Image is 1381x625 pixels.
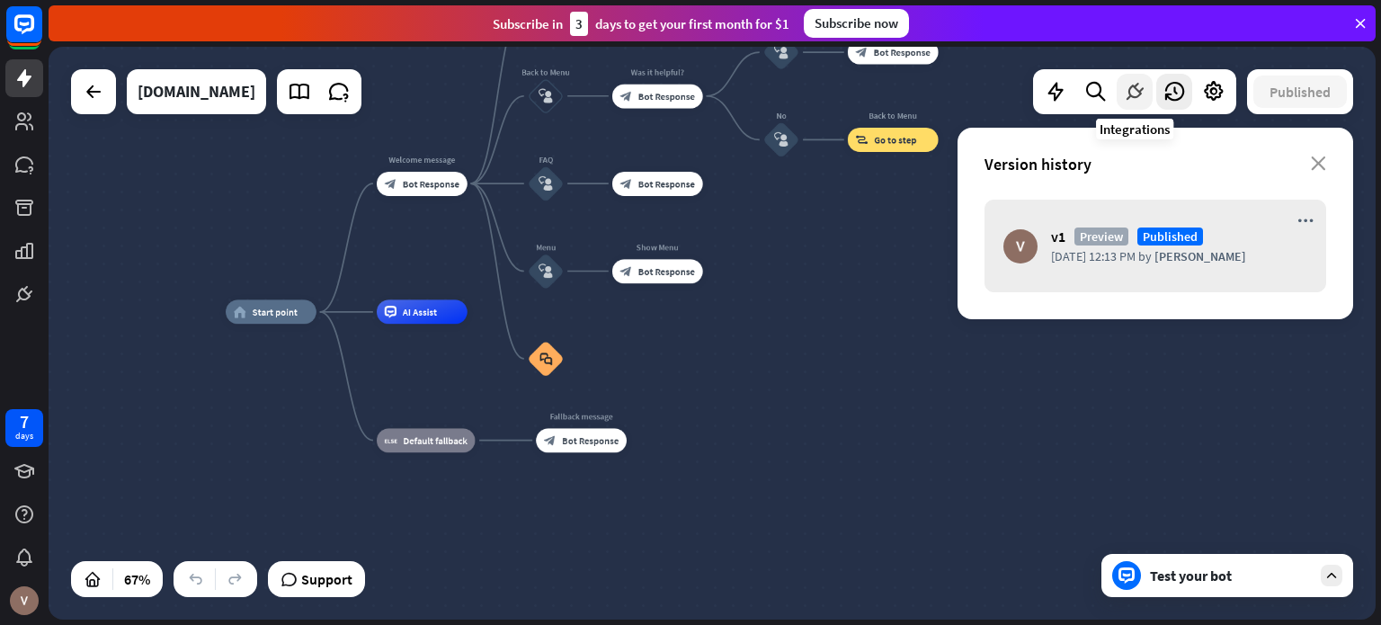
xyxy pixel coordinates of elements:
i: block_user_input [539,89,553,103]
div: Subscribe now [804,9,909,38]
div: Fallback message [527,410,636,422]
span: [DATE] 12:13 PM [1051,248,1136,264]
i: block_user_input [539,176,553,191]
i: block_bot_response [620,265,632,277]
div: 67% [119,565,156,594]
span: Bot Response [562,434,619,446]
span: Default fallback [403,434,467,446]
span: v1 [1051,228,1065,246]
i: home_2 [234,306,246,317]
div: days [15,430,33,442]
span: Bot Response [638,177,695,189]
div: Back to Menu [510,66,583,77]
div: 3 [570,12,588,36]
div: Subscribe in days to get your first month for $1 [493,12,789,36]
i: block_bot_response [544,434,556,446]
div: Test your bot [1150,567,1312,585]
span: Bot Response [874,46,931,58]
div: Welcome message [368,154,477,165]
span: Bot Response [403,177,459,189]
i: close [1311,156,1326,171]
i: block_bot_response [385,177,396,189]
i: more_horiz [1297,213,1314,228]
i: block_fallback [385,434,397,446]
div: Show Menu [603,241,712,253]
div: No [745,110,818,121]
span: Go to step [874,134,916,146]
span: Bot Response [638,265,695,277]
i: block_faq [539,353,552,366]
a: 7 days [5,409,43,447]
span: Start point [253,306,298,317]
div: Menu [510,241,583,253]
span: Preview [1074,228,1128,246]
i: block_user_input [539,263,553,278]
i: block_goto [856,134,869,146]
div: Back to Menu [839,110,948,121]
button: Open LiveChat chat widget [14,7,68,61]
button: Published [1253,76,1347,108]
i: block_user_input [774,45,789,59]
i: block_bot_response [856,46,868,58]
div: 7 [20,414,29,430]
span: by [1138,248,1152,264]
div: seoulix.com [138,69,255,114]
div: Version history [985,154,1311,174]
i: block_bot_response [620,177,632,189]
span: [PERSON_NAME] [1154,248,1246,264]
span: Published [1137,228,1203,246]
div: Was it helpful? [603,66,712,77]
span: Support [301,565,352,594]
span: AI Assist [403,306,437,317]
i: block_user_input [774,132,789,147]
i: block_bot_response [620,90,632,102]
span: Bot Response [638,90,695,102]
div: FAQ [510,154,583,165]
